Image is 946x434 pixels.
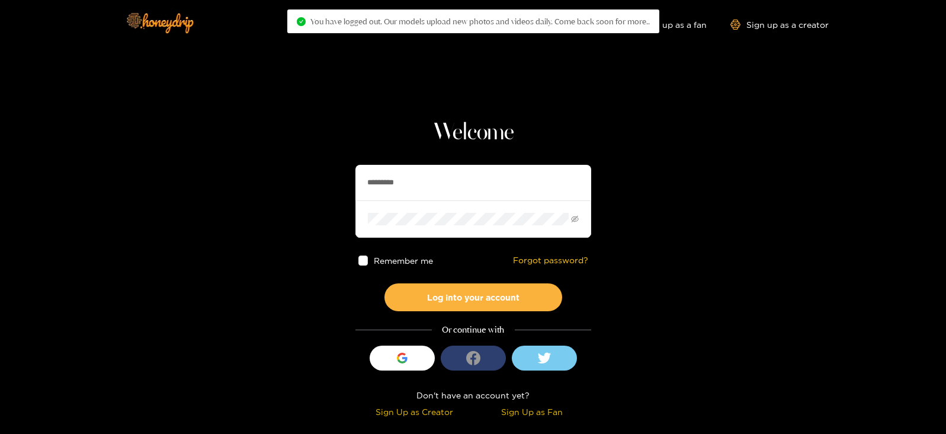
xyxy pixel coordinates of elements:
[355,323,591,337] div: Or continue with
[626,20,707,30] a: Sign up as a fan
[297,17,306,26] span: check-circle
[384,283,562,311] button: Log into your account
[730,20,829,30] a: Sign up as a creator
[310,17,650,26] span: You have logged out. Our models upload new photos and videos daily. Come back soon for more..
[513,256,588,266] a: Forgot password?
[355,388,591,402] div: Don't have an account yet?
[571,215,579,223] span: eye-invisible
[476,405,588,419] div: Sign Up as Fan
[374,256,433,265] span: Remember me
[358,405,470,419] div: Sign Up as Creator
[355,119,591,147] h1: Welcome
